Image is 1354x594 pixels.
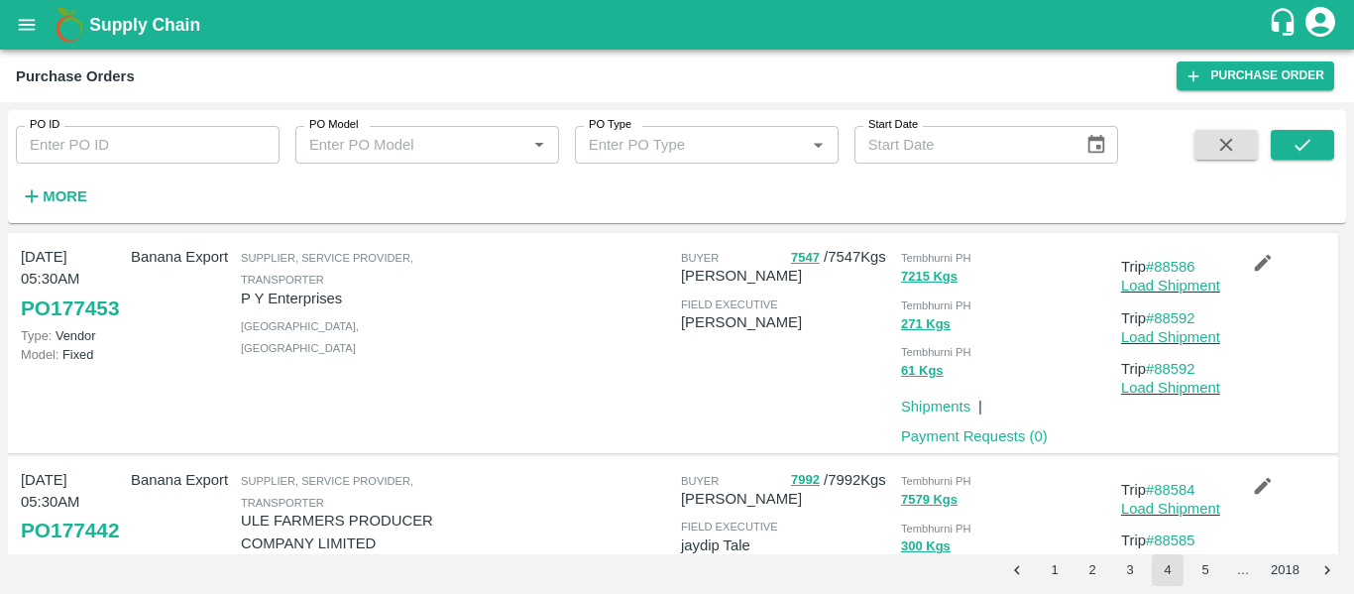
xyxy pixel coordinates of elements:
[681,311,802,333] p: [PERSON_NAME]
[21,469,123,514] p: [DATE] 05:30AM
[89,15,200,35] b: Supply Chain
[901,299,971,311] span: Tembhurni PH
[581,132,800,158] input: Enter PO Type
[1121,307,1223,329] p: Trip
[1076,554,1108,586] button: Go to page 2
[241,320,359,354] span: [GEOGRAPHIC_DATA] , [GEOGRAPHIC_DATA]
[1146,361,1195,377] a: #88592
[4,2,50,48] button: open drawer
[901,523,971,535] span: Tembhurni PH
[791,469,893,492] p: / 7992 Kgs
[1039,554,1071,586] button: Go to page 1
[89,11,1268,39] a: Supply Chain
[21,551,52,566] span: Type:
[901,428,1048,444] a: Payment Requests (0)
[1001,554,1033,586] button: Go to previous page
[901,266,958,289] button: 7215 Kgs
[681,265,802,287] p: [PERSON_NAME]
[16,179,92,213] button: More
[1121,358,1223,380] p: Trip
[901,535,951,558] button: 300 Kgs
[681,298,778,310] span: field executive
[901,475,971,487] span: Tembhurni PH
[1121,256,1223,278] p: Trip
[1146,310,1195,326] a: #88592
[1121,479,1223,501] p: Trip
[901,313,951,336] button: 271 Kgs
[970,388,982,417] div: |
[21,347,58,362] span: Model:
[1265,554,1305,586] button: Go to page 2018
[854,126,1071,164] input: Start Date
[21,246,123,291] p: [DATE] 05:30AM
[1114,554,1146,586] button: Go to page 3
[1146,533,1195,548] a: #88585
[1227,561,1259,580] div: …
[681,521,778,533] span: field executive
[1077,126,1115,164] button: Choose date
[681,475,719,487] span: buyer
[1177,61,1334,90] a: Purchase Order
[681,488,802,510] p: [PERSON_NAME]
[1302,4,1338,46] div: account of current user
[1121,530,1223,551] p: Trip
[681,252,719,264] span: buyer
[21,513,119,548] a: PO177442
[131,246,233,268] p: Banana Export
[21,291,119,326] a: PO177453
[526,132,552,158] button: Open
[998,554,1346,586] nav: pagination navigation
[901,360,944,383] button: 61 Kgs
[1121,278,1220,294] a: Load Shipment
[21,345,123,364] p: Fixed
[1146,259,1195,275] a: #88586
[1121,380,1220,396] a: Load Shipment
[1152,554,1184,586] button: page 4
[901,252,971,264] span: Tembhurni PH
[241,475,413,509] span: Supplier, Service Provider, Transporter
[1268,7,1302,43] div: customer-support
[241,288,453,309] p: P Y Enterprises
[16,63,135,89] div: Purchase Orders
[241,252,413,286] span: Supplier, Service Provider, Transporter
[1121,329,1220,345] a: Load Shipment
[43,188,87,204] strong: More
[589,117,631,133] label: PO Type
[30,117,59,133] label: PO ID
[791,247,820,270] button: 7547
[901,489,958,512] button: 7579 Kgs
[901,399,970,415] a: Shipments
[1121,501,1220,517] a: Load Shipment
[16,126,280,164] input: Enter PO ID
[1189,554,1221,586] button: Go to page 5
[791,246,893,269] p: / 7547 Kgs
[901,346,971,358] span: Tembhurni PH
[241,510,453,554] p: ULE FARMERS PRODUCER COMPANY LIMITED
[131,469,233,491] p: Banana Export
[805,132,831,158] button: Open
[868,117,918,133] label: Start Date
[21,326,123,345] p: Vendor
[21,328,52,343] span: Type:
[50,5,89,45] img: logo
[1311,554,1343,586] button: Go to next page
[301,132,520,158] input: Enter PO Model
[791,469,820,492] button: 7992
[1121,552,1220,568] a: Load Shipment
[21,549,123,568] p: Vendor
[1146,482,1195,498] a: #88584
[309,117,359,133] label: PO Model
[681,535,783,556] p: jaydip Tale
